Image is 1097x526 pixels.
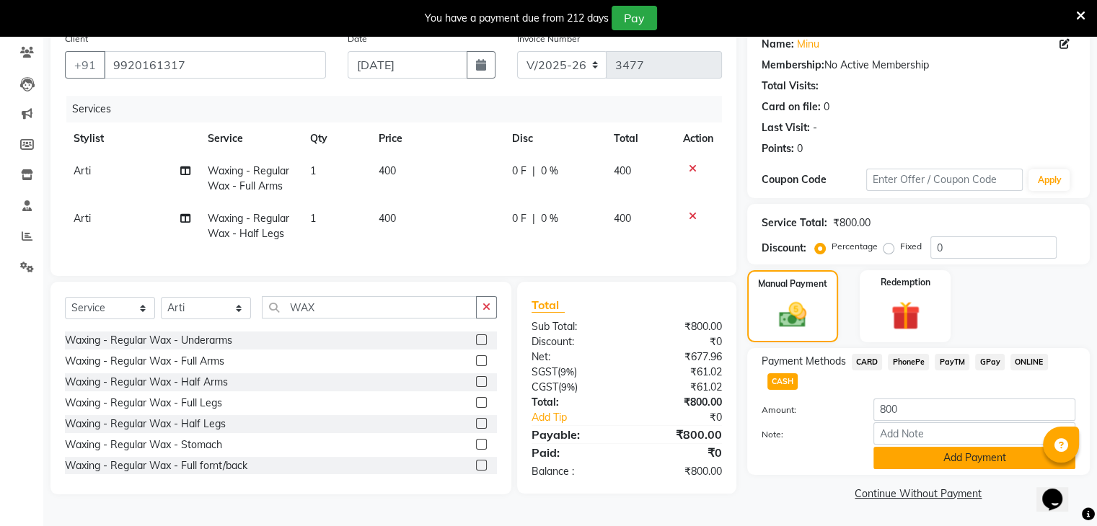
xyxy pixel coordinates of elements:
[541,211,558,226] span: 0 %
[65,333,232,348] div: Waxing - Regular Wax - Underarms
[208,212,289,240] span: Waxing - Regular Wax - Half Legs
[532,211,535,226] span: |
[627,380,733,395] div: ₹61.02
[370,122,503,155] th: Price
[762,172,866,187] div: Coupon Code
[627,464,733,479] div: ₹800.00
[65,416,226,432] div: Waxing - Regular Wax - Half Legs
[65,122,199,155] th: Stylist
[762,141,794,156] div: Points:
[521,349,627,365] div: Net:
[797,37,819,52] a: Minu
[873,398,1075,421] input: Amount
[627,444,733,461] div: ₹0
[532,380,558,393] span: CGST
[1036,468,1083,512] iframe: chat widget
[627,426,733,443] div: ₹800.00
[833,215,871,231] div: ₹800.00
[762,241,806,256] div: Discount:
[852,354,883,370] span: CARD
[74,212,91,225] span: Arti
[832,240,878,253] label: Percentage
[521,410,644,425] a: Add Tip
[561,381,575,393] span: 9%
[66,96,733,122] div: Services
[881,276,930,289] label: Redemption
[813,120,817,135] div: -
[873,422,1075,445] input: Add Note
[762,58,1075,73] div: No Active Membership
[627,349,733,365] div: ₹677.96
[900,240,922,253] label: Fixed
[310,212,316,225] span: 1
[425,11,609,26] div: You have a payment due from 212 days
[873,447,1075,469] button: Add Payment
[517,32,580,45] label: Invoice Number
[208,164,289,192] span: Waxing - Regular Wax - Full Arms
[521,395,627,410] div: Total:
[521,380,627,395] div: ( )
[627,334,733,349] div: ₹0
[866,169,1023,191] input: Enter Offer / Coupon Code
[767,373,798,390] span: CASH
[301,122,370,155] th: Qty
[762,215,827,231] div: Service Total:
[532,365,558,378] span: SGST
[521,334,627,349] div: Discount:
[770,299,815,331] img: _cash.svg
[797,141,803,156] div: 0
[199,122,301,155] th: Service
[65,32,88,45] label: Client
[1010,354,1048,370] span: ONLINE
[560,366,574,378] span: 9%
[751,404,863,416] label: Amount:
[65,437,222,453] div: Waxing - Regular Wax - Stomach
[65,51,105,79] button: +91
[521,365,627,380] div: ( )
[65,354,224,369] div: Waxing - Regular Wax - Full Arms
[512,211,527,226] span: 0 F
[935,354,969,370] span: PayTM
[379,212,396,225] span: 400
[310,164,316,177] span: 1
[888,354,929,370] span: PhonePe
[762,99,821,115] div: Card on file:
[541,164,558,179] span: 0 %
[614,212,631,225] span: 400
[348,32,367,45] label: Date
[644,410,732,425] div: ₹0
[521,319,627,334] div: Sub Total:
[762,58,824,73] div: Membership:
[521,426,627,443] div: Payable:
[74,164,91,177] span: Arti
[521,464,627,479] div: Balance :
[521,444,627,461] div: Paid:
[65,458,247,473] div: Waxing - Regular Wax - Full fornt/back
[751,428,863,441] label: Note:
[612,6,657,30] button: Pay
[758,277,827,290] label: Manual Payment
[750,486,1087,502] a: Continue Without Payment
[532,164,535,179] span: |
[762,37,794,52] div: Name:
[262,296,477,318] input: Search or Scan
[975,354,1005,370] span: GPay
[104,51,326,79] input: Search by Name/Mobile/Email/Code
[65,396,222,411] div: Waxing - Regular Wax - Full Legs
[627,319,733,334] div: ₹800.00
[762,354,846,369] span: Payment Methods
[503,122,605,155] th: Disc
[512,164,527,179] span: 0 F
[532,298,565,313] span: Total
[65,375,228,390] div: Waxing - Regular Wax - Half Arms
[762,120,810,135] div: Last Visit:
[762,79,819,94] div: Total Visits:
[674,122,722,155] th: Action
[1028,169,1070,191] button: Apply
[882,298,929,334] img: _gift.svg
[824,99,829,115] div: 0
[605,122,674,155] th: Total
[627,395,733,410] div: ₹800.00
[379,164,396,177] span: 400
[614,164,631,177] span: 400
